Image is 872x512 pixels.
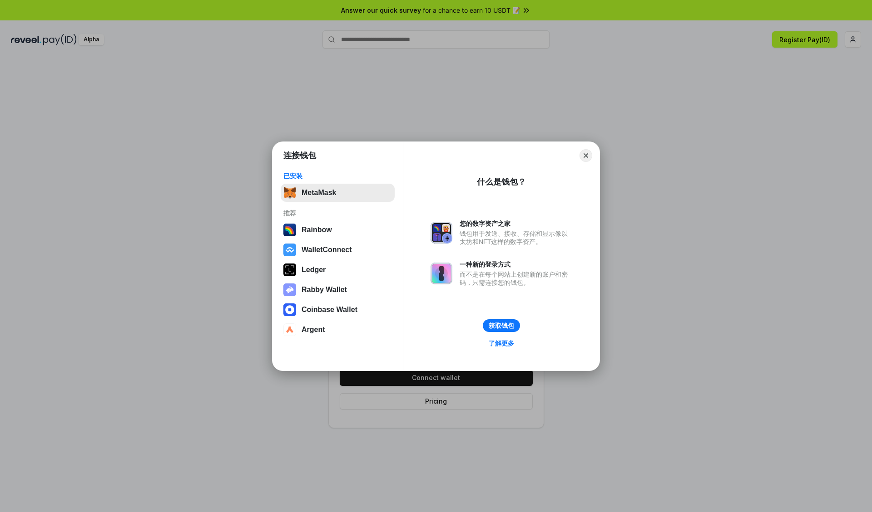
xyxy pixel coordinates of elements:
[283,186,296,199] img: svg+xml,%3Csvg%20fill%3D%22none%22%20height%3D%2233%22%20viewBox%3D%220%200%2035%2033%22%20width%...
[283,303,296,316] img: svg+xml,%3Csvg%20width%3D%2228%22%20height%3D%2228%22%20viewBox%3D%220%200%2028%2028%22%20fill%3D...
[431,263,452,284] img: svg+xml,%3Csvg%20xmlns%3D%22http%3A%2F%2Fwww.w3.org%2F2000%2Fsvg%22%20fill%3D%22none%22%20viewBox...
[281,321,395,339] button: Argent
[283,209,392,217] div: 推荐
[302,189,336,197] div: MetaMask
[302,226,332,234] div: Rainbow
[302,326,325,334] div: Argent
[283,172,392,180] div: 已安装
[302,286,347,294] div: Rabby Wallet
[580,149,592,162] button: Close
[483,319,520,332] button: 获取钱包
[281,281,395,299] button: Rabby Wallet
[477,176,526,187] div: 什么是钱包？
[283,283,296,296] img: svg+xml,%3Csvg%20xmlns%3D%22http%3A%2F%2Fwww.w3.org%2F2000%2Fsvg%22%20fill%3D%22none%22%20viewBox...
[283,263,296,276] img: svg+xml,%3Csvg%20xmlns%3D%22http%3A%2F%2Fwww.w3.org%2F2000%2Fsvg%22%20width%3D%2228%22%20height%3...
[483,337,520,349] a: 了解更多
[302,306,357,314] div: Coinbase Wallet
[460,260,572,268] div: 一种新的登录方式
[302,266,326,274] div: Ledger
[302,246,352,254] div: WalletConnect
[283,224,296,236] img: svg+xml,%3Csvg%20width%3D%22120%22%20height%3D%22120%22%20viewBox%3D%220%200%20120%20120%22%20fil...
[431,222,452,244] img: svg+xml,%3Csvg%20xmlns%3D%22http%3A%2F%2Fwww.w3.org%2F2000%2Fsvg%22%20fill%3D%22none%22%20viewBox...
[283,150,316,161] h1: 连接钱包
[283,323,296,336] img: svg+xml,%3Csvg%20width%3D%2228%22%20height%3D%2228%22%20viewBox%3D%220%200%2028%2028%22%20fill%3D...
[281,221,395,239] button: Rainbow
[281,301,395,319] button: Coinbase Wallet
[460,229,572,246] div: 钱包用于发送、接收、存储和显示像以太坊和NFT这样的数字资产。
[281,241,395,259] button: WalletConnect
[489,322,514,330] div: 获取钱包
[281,184,395,202] button: MetaMask
[489,339,514,347] div: 了解更多
[283,244,296,256] img: svg+xml,%3Csvg%20width%3D%2228%22%20height%3D%2228%22%20viewBox%3D%220%200%2028%2028%22%20fill%3D...
[281,261,395,279] button: Ledger
[460,219,572,228] div: 您的数字资产之家
[460,270,572,287] div: 而不是在每个网站上创建新的账户和密码，只需连接您的钱包。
